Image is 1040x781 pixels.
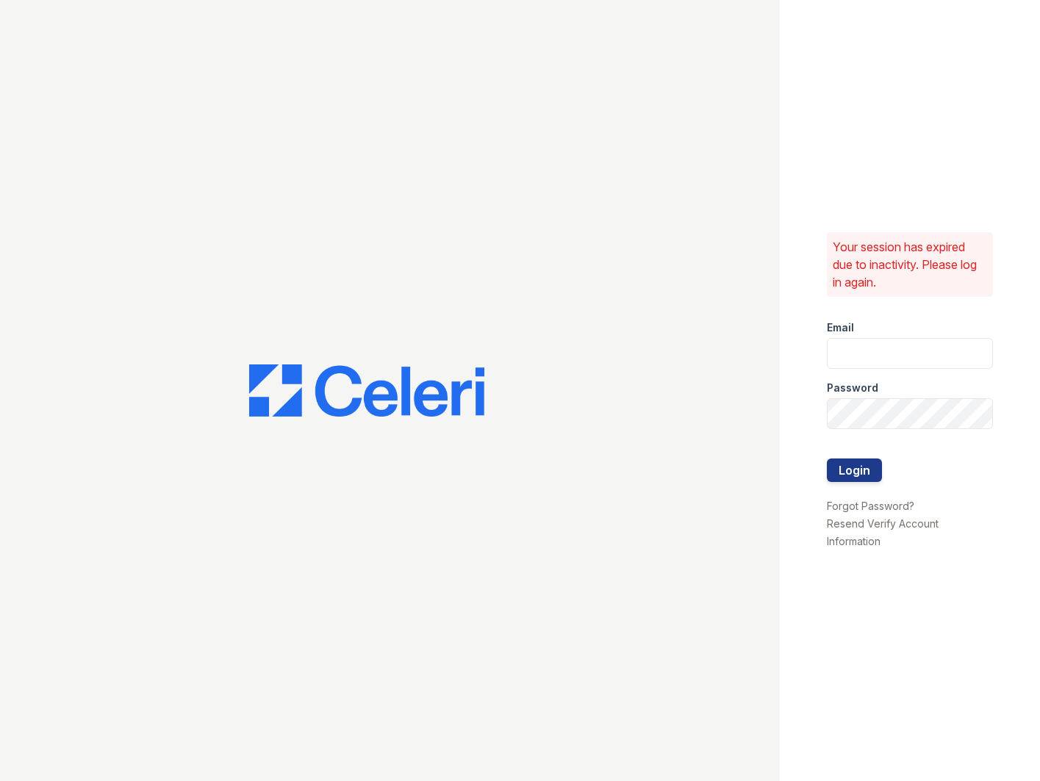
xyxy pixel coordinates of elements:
[827,458,882,482] button: Login
[827,381,878,395] label: Password
[833,238,987,291] p: Your session has expired due to inactivity. Please log in again.
[827,517,939,547] a: Resend Verify Account Information
[249,364,484,417] img: CE_Logo_Blue-a8612792a0a2168367f1c8372b55b34899dd931a85d93a1a3d3e32e68fde9ad4.png
[827,500,914,512] a: Forgot Password?
[827,320,854,335] label: Email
